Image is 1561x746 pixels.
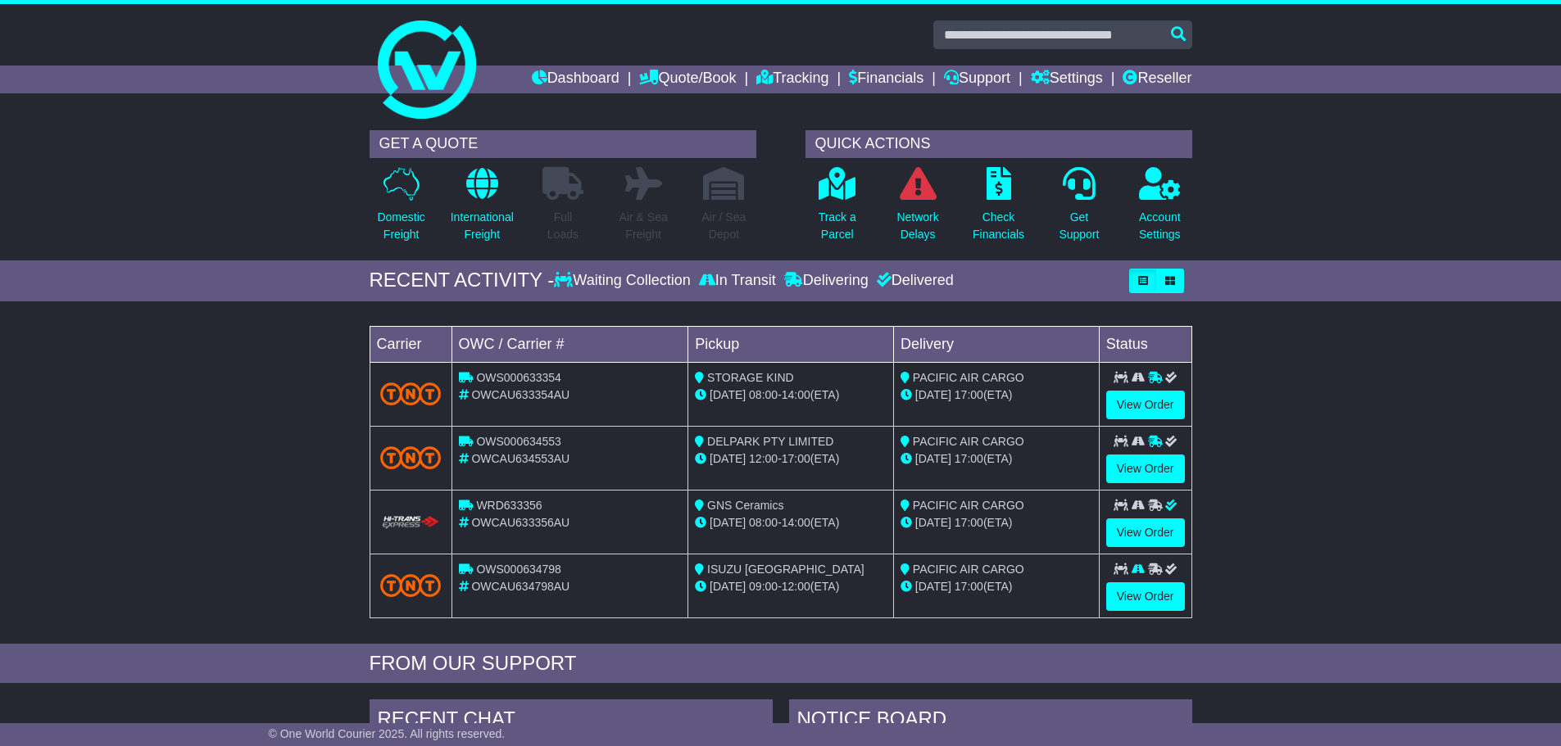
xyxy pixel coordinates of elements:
[707,563,864,576] span: ISUZU [GEOGRAPHIC_DATA]
[471,516,569,529] span: OWCAU633356AU
[380,446,442,468] img: TNT_Domestic.png
[901,387,1092,404] div: (ETA)
[1139,209,1181,243] p: Account Settings
[710,452,746,465] span: [DATE]
[377,209,424,243] p: Domestic Freight
[782,516,810,529] span: 14:00
[1058,166,1100,252] a: GetSupport
[710,580,746,593] span: [DATE]
[542,209,583,243] p: Full Loads
[688,326,894,362] td: Pickup
[554,272,694,290] div: Waiting Collection
[380,382,442,405] img: TNT_Domestic.png
[1106,518,1185,547] a: View Order
[471,452,569,465] span: OWCAU634553AU
[370,326,452,362] td: Carrier
[749,580,778,593] span: 09:00
[780,272,873,290] div: Delivering
[873,272,954,290] div: Delivered
[1106,454,1185,483] a: View Order
[1106,582,1185,611] a: View Order
[789,699,1192,744] div: NOTICE BOARD
[972,166,1025,252] a: CheckFinancials
[915,516,951,529] span: [DATE]
[915,388,951,401] span: [DATE]
[955,388,983,401] span: 17:00
[476,435,561,448] span: OWS000634553
[380,574,442,596] img: TNT_Domestic.png
[695,387,887,404] div: - (ETA)
[471,388,569,401] span: OWCAU633354AU
[370,699,773,744] div: RECENT CHAT
[1099,326,1191,362] td: Status
[476,563,561,576] span: OWS000634798
[901,514,1092,531] div: (ETA)
[1031,66,1103,93] a: Settings
[819,209,856,243] p: Track a Parcel
[915,452,951,465] span: [DATE]
[707,499,783,512] span: GNS Ceramics
[849,66,923,93] a: Financials
[619,209,668,243] p: Air & Sea Freight
[702,209,746,243] p: Air / Sea Depot
[896,166,939,252] a: NetworkDelays
[955,452,983,465] span: 17:00
[782,452,810,465] span: 17:00
[901,450,1092,468] div: (ETA)
[695,578,887,595] div: - (ETA)
[707,371,794,384] span: STORAGE KIND
[749,452,778,465] span: 12:00
[782,388,810,401] span: 14:00
[269,727,506,740] span: © One World Courier 2025. All rights reserved.
[380,515,442,531] img: HiTrans.png
[476,499,542,512] span: WRD633356
[1059,209,1099,243] p: Get Support
[1138,166,1182,252] a: AccountSettings
[695,450,887,468] div: - (ETA)
[973,209,1024,243] p: Check Financials
[782,580,810,593] span: 12:00
[532,66,619,93] a: Dashboard
[471,580,569,593] span: OWCAU634798AU
[749,516,778,529] span: 08:00
[913,563,1024,576] span: PACIFIC AIR CARGO
[376,166,425,252] a: DomesticFreight
[695,272,780,290] div: In Transit
[370,652,1192,676] div: FROM OUR SUPPORT
[452,326,688,362] td: OWC / Carrier #
[913,371,1024,384] span: PACIFIC AIR CARGO
[944,66,1010,93] a: Support
[639,66,736,93] a: Quote/Book
[476,371,561,384] span: OWS000633354
[913,499,1024,512] span: PACIFIC AIR CARGO
[756,66,828,93] a: Tracking
[915,580,951,593] span: [DATE]
[710,516,746,529] span: [DATE]
[955,516,983,529] span: 17:00
[370,269,555,292] div: RECENT ACTIVITY -
[805,130,1192,158] div: QUICK ACTIONS
[451,209,514,243] p: International Freight
[370,130,756,158] div: GET A QUOTE
[710,388,746,401] span: [DATE]
[1123,66,1191,93] a: Reseller
[707,435,833,448] span: DELPARK PTY LIMITED
[955,580,983,593] span: 17:00
[450,166,515,252] a: InternationalFreight
[913,435,1024,448] span: PACIFIC AIR CARGO
[818,166,857,252] a: Track aParcel
[749,388,778,401] span: 08:00
[695,514,887,531] div: - (ETA)
[896,209,938,243] p: Network Delays
[1106,391,1185,419] a: View Order
[901,578,1092,595] div: (ETA)
[893,326,1099,362] td: Delivery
